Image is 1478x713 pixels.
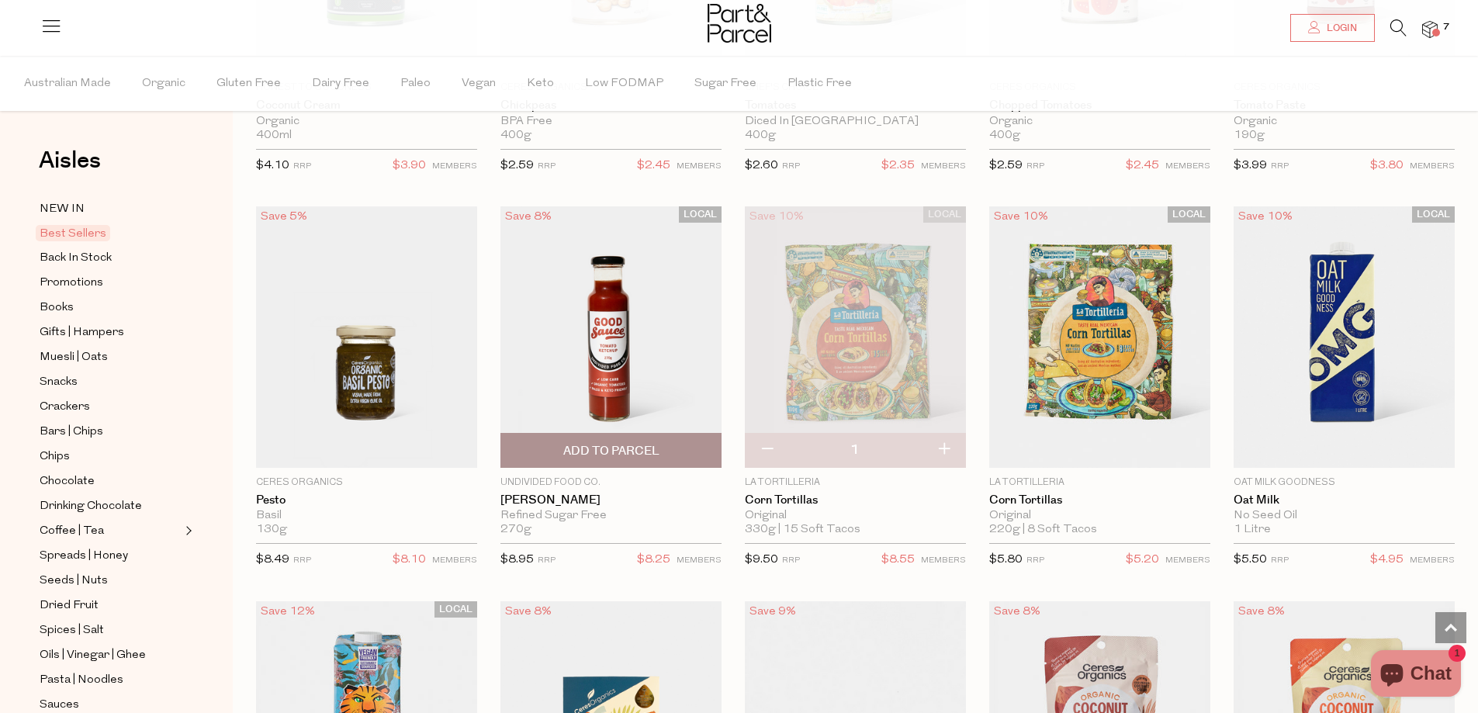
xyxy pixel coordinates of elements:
div: Diced In [GEOGRAPHIC_DATA] [745,115,966,129]
span: $5.80 [989,554,1023,566]
span: $2.35 [881,156,915,176]
button: Add To Parcel [500,433,722,468]
inbox-online-store-chat: Shopify online store chat [1366,650,1466,701]
span: Plastic Free [787,57,852,111]
small: RRP [1271,162,1289,171]
span: LOCAL [679,206,722,223]
p: Oat Milk Goodness [1234,476,1455,490]
span: Spreads | Honey [40,547,128,566]
a: NEW IN [40,199,181,219]
a: Snacks [40,372,181,392]
div: BPA Free [500,115,722,129]
span: Paleo [400,57,431,111]
small: RRP [1271,556,1289,565]
div: Save 8% [500,601,556,622]
a: Books [40,298,181,317]
div: Basil [256,509,477,523]
span: $8.10 [393,550,426,570]
p: Ceres Organics [256,476,477,490]
span: Coffee | Tea [40,522,104,541]
a: [PERSON_NAME] [500,493,722,507]
a: Dried Fruit [40,596,181,615]
span: 130g [256,523,287,537]
small: RRP [293,556,311,565]
span: Organic [142,57,185,111]
span: Books [40,299,74,317]
span: Sugar Free [694,57,756,111]
a: Pasta | Noodles [40,670,181,690]
div: Save 8% [1234,601,1289,622]
img: Oat Milk [1234,206,1455,467]
span: Login [1323,22,1357,35]
img: Tomato Ketchup [500,206,722,467]
span: $5.20 [1126,550,1159,570]
span: Best Sellers [36,225,110,241]
a: Spices | Salt [40,621,181,640]
span: $4.95 [1370,550,1404,570]
small: MEMBERS [677,556,722,565]
div: Original [745,509,966,523]
a: Promotions [40,273,181,292]
small: MEMBERS [1410,162,1455,171]
span: Crackers [40,398,90,417]
span: Dairy Free [312,57,369,111]
span: $2.45 [1126,156,1159,176]
div: Save 10% [1234,206,1297,227]
span: Spices | Salt [40,621,104,640]
a: Chocolate [40,472,181,491]
span: $5.50 [1234,554,1267,566]
small: MEMBERS [921,162,966,171]
p: La Tortilleria [989,476,1210,490]
span: Keto [527,57,554,111]
a: Oils | Vinegar | Ghee [40,646,181,665]
span: 400g [989,129,1020,143]
img: Corn Tortillas [989,206,1210,467]
span: LOCAL [1168,206,1210,223]
span: 400g [745,129,776,143]
span: Dried Fruit [40,597,99,615]
span: 400g [500,129,531,143]
span: Gluten Free [216,57,281,111]
span: 270g [500,523,531,537]
span: Back In Stock [40,249,112,268]
a: Aisles [39,149,101,188]
span: Pasta | Noodles [40,671,123,690]
span: $2.59 [500,160,534,171]
span: NEW IN [40,200,85,219]
span: Muesli | Oats [40,348,108,367]
small: MEMBERS [1410,556,1455,565]
a: Chips [40,447,181,466]
div: Organic [989,115,1210,129]
span: $2.60 [745,160,778,171]
span: Bars | Chips [40,423,103,441]
small: RRP [782,556,800,565]
a: 7 [1422,21,1438,37]
div: Save 5% [256,206,312,227]
a: Corn Tortillas [989,493,1210,507]
a: Best Sellers [40,224,181,243]
span: $8.49 [256,554,289,566]
span: Oils | Vinegar | Ghee [40,646,146,665]
a: Muesli | Oats [40,348,181,367]
span: $2.59 [989,160,1023,171]
img: Part&Parcel [708,4,771,43]
a: Gifts | Hampers [40,323,181,342]
button: Expand/Collapse Coffee | Tea [182,521,192,540]
span: Snacks [40,373,78,392]
div: Save 8% [500,206,556,227]
small: MEMBERS [1165,162,1210,171]
small: MEMBERS [432,162,477,171]
a: Back In Stock [40,248,181,268]
span: $2.45 [637,156,670,176]
div: Save 8% [989,601,1045,622]
span: Drinking Chocolate [40,497,142,516]
span: $4.10 [256,160,289,171]
div: Organic [256,115,477,129]
a: Bars | Chips [40,422,181,441]
div: Save 9% [745,601,801,622]
small: RRP [782,162,800,171]
span: Vegan [462,57,496,111]
span: 190g [1234,129,1265,143]
small: RRP [1026,162,1044,171]
span: LOCAL [1412,206,1455,223]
